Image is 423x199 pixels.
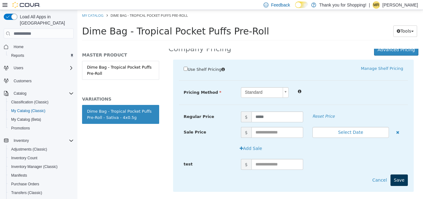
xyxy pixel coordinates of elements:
[11,77,34,85] a: Customers
[9,146,74,153] span: Adjustments (Classic)
[9,146,50,153] a: Adjustments (Classic)
[14,91,26,96] span: Catalog
[96,189,150,193] a: View Location Level Pricing
[14,44,24,49] span: Home
[11,90,29,97] button: Catalog
[373,1,379,9] span: MR
[5,51,82,70] a: Dime Bag - Tropical Pocket Puffs Pre-Roll
[316,16,340,27] button: Tools
[9,107,74,115] span: My Catalog (Classic)
[1,136,76,145] button: Inventory
[11,64,26,72] button: Users
[9,189,45,197] a: Transfers (Classic)
[9,172,74,179] span: Manifests
[271,2,290,8] span: Feedback
[1,42,76,51] button: Home
[6,51,76,60] button: Reports
[14,66,23,70] span: Users
[11,164,58,169] span: Inventory Manager (Classic)
[5,42,82,48] h5: MASTER PRODUCT
[6,145,76,154] button: Adjustments (Classic)
[6,98,76,106] button: Classification (Classic)
[11,156,37,161] span: Inventory Count
[11,43,26,51] a: Home
[9,98,74,106] span: Classification (Classic)
[9,116,74,123] span: My Catalog (Beta)
[1,89,76,98] button: Catalog
[11,100,49,105] span: Classification (Classic)
[11,147,47,152] span: Adjustments (Classic)
[9,124,33,132] a: Promotions
[164,117,174,128] span: $
[1,76,76,85] button: Customers
[1,64,76,72] button: Users
[11,190,42,195] span: Transfers (Classic)
[9,52,27,59] a: Reports
[11,173,27,178] span: Manifests
[6,106,76,115] button: My Catalog (Classic)
[11,137,31,144] button: Inventory
[9,172,29,179] a: Manifests
[6,124,76,133] button: Promotions
[14,138,29,143] span: Inventory
[17,14,74,26] span: Load All Apps in [GEOGRAPHIC_DATA]
[164,102,174,112] span: $
[369,1,370,9] p: |
[313,165,330,176] button: Save
[11,90,74,97] span: Catalog
[291,165,313,176] button: Cancel
[33,3,111,8] span: Dime Bag - Tropical Pocket Puffs Pre-Roll
[9,107,48,115] a: My Catalog (Classic)
[110,57,144,62] span: Use Shelf Pricing
[9,124,74,132] span: Promotions
[159,133,188,144] button: Add Sale
[9,180,42,188] a: Purchase Orders
[106,104,137,109] span: Regular Price
[11,77,74,84] span: Customers
[9,52,74,59] span: Reports
[6,115,76,124] button: My Catalog (Beta)
[11,64,74,72] span: Users
[106,152,115,156] span: test
[9,189,74,197] span: Transfers (Classic)
[6,180,76,188] button: Purchase Orders
[11,126,30,131] span: Promotions
[6,154,76,162] button: Inventory Count
[284,56,326,61] a: Manage Shelf Pricing
[9,116,44,123] a: My Catalog (Beta)
[14,79,32,84] span: Customers
[106,120,129,124] span: Sale Price
[164,78,203,88] span: Standard
[12,2,40,8] img: Cova
[164,77,211,88] a: Standard
[9,154,40,162] a: Inventory Count
[6,162,76,171] button: Inventory Manager (Classic)
[106,80,144,85] span: Pricing Method
[9,180,74,188] span: Purchase Orders
[5,3,26,8] a: My Catalog
[91,34,154,44] h2: Company Pricing
[6,171,76,180] button: Manifests
[295,2,308,8] input: Dark Mode
[297,34,341,46] button: Advanced Pricing
[5,16,192,27] span: Dime Bag - Tropical Pocket Puffs Pre-Roll
[11,108,46,113] span: My Catalog (Classic)
[11,53,24,58] span: Reports
[5,86,82,92] h5: VARIATIONS
[11,137,74,144] span: Inventory
[373,1,380,9] div: Michael Rosario
[235,104,257,109] em: Reset Price
[106,57,110,61] input: Use Shelf Pricing
[6,188,76,197] button: Transfers (Classic)
[235,117,312,128] button: Select Date
[9,163,60,170] a: Inventory Manager (Classic)
[11,43,74,51] span: Home
[9,163,74,170] span: Inventory Manager (Classic)
[11,182,39,187] span: Purchase Orders
[11,117,41,122] span: My Catalog (Beta)
[9,154,74,162] span: Inventory Count
[319,1,367,9] p: Thank you for Shopping!
[164,149,174,160] span: $
[9,98,51,106] a: Classification (Classic)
